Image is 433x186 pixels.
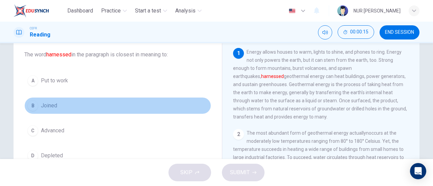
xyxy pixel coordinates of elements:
div: NUR [PERSON_NAME] [354,7,401,15]
button: Dashboard [65,5,96,17]
button: DDepleted [24,147,211,164]
span: Start a test [135,7,161,15]
span: Joined [41,102,57,110]
font: harnessed [46,51,71,58]
span: Analysis [175,7,196,15]
a: EduSynch logo [14,4,65,18]
div: 2 [233,129,244,140]
img: Profile picture [337,5,348,16]
button: Start a test [132,5,170,17]
div: C [27,125,38,136]
div: Mute [318,25,332,39]
span: END SESSION [385,30,414,35]
div: B [27,100,38,111]
button: Practice [98,5,130,17]
span: 00:00:15 [350,29,368,35]
span: Dashboard [67,7,93,15]
button: END SESSION [380,25,419,39]
font: harnessed [261,74,284,79]
span: The word in the paragraph is closest in meaning to: [24,51,211,59]
span: Put to work [41,77,68,85]
div: 1 [233,48,244,59]
div: Open Intercom Messenger [410,163,426,179]
img: EduSynch logo [14,4,49,18]
span: Depleted [41,152,63,160]
button: CAdvanced [24,122,211,139]
span: CEFR [30,26,37,31]
button: 00:00:15 [338,25,374,39]
span: Advanced [41,127,64,135]
div: Hide [338,25,374,39]
div: D [27,150,38,161]
img: en [288,8,296,14]
button: BJoined [24,97,211,114]
div: A [27,75,38,86]
h1: Reading [30,31,50,39]
span: Energy allows houses to warm, lights to shine, and phones to ring. Energy not only powers the ear... [233,49,407,119]
button: Analysis [173,5,204,17]
span: Practice [101,7,121,15]
button: APut to work [24,72,211,89]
